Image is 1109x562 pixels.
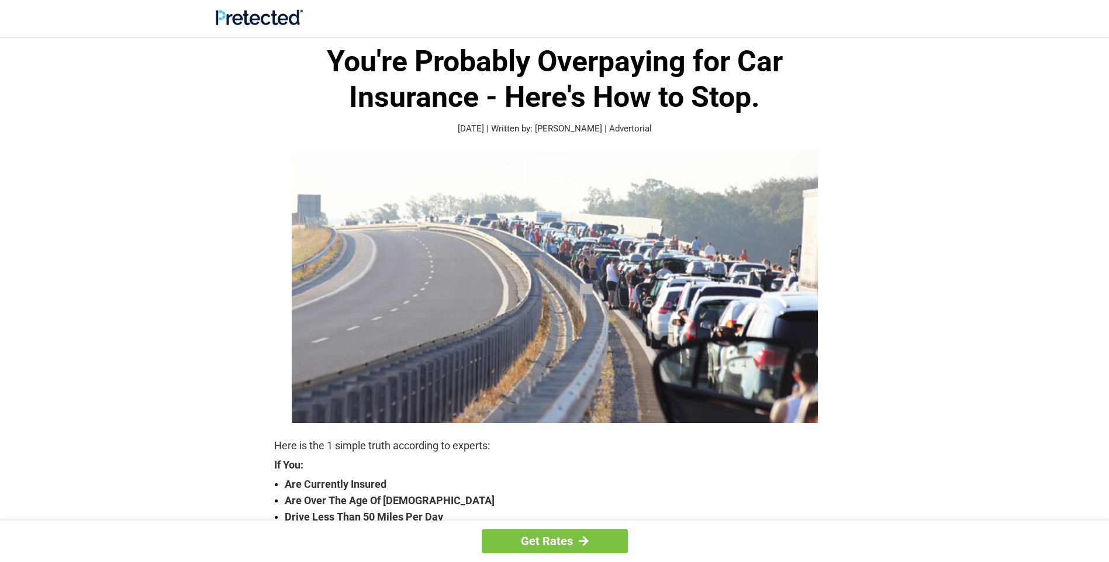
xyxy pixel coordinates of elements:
strong: Are Over The Age Of [DEMOGRAPHIC_DATA] [285,492,835,509]
h1: You're Probably Overpaying for Car Insurance - Here's How to Stop. [274,44,835,115]
strong: If You: [274,460,835,470]
a: Get Rates [482,529,628,553]
strong: Are Currently Insured [285,476,835,492]
a: Site Logo [216,16,303,27]
p: Here is the 1 simple truth according to experts: [274,438,835,454]
img: Site Logo [216,9,303,25]
p: [DATE] | Written by: [PERSON_NAME] | Advertorial [274,122,835,136]
strong: Drive Less Than 50 Miles Per Day [285,509,835,525]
